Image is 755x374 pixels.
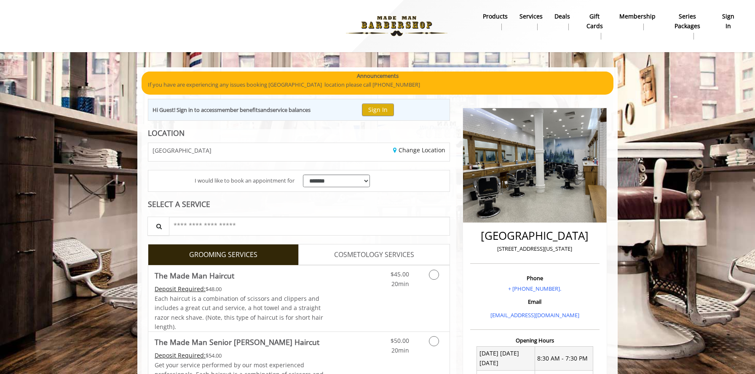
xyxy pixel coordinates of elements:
[483,12,508,21] b: products
[339,3,455,49] img: Made Man Barbershop logo
[155,351,324,360] div: $54.00
[391,337,409,345] span: $50.00
[519,12,543,21] b: Services
[334,249,414,260] span: COSMETOLOGY SERVICES
[391,346,409,354] span: 20min
[477,11,514,32] a: Productsproducts
[470,337,600,343] h3: Opening Hours
[357,72,399,80] b: Announcements
[155,270,234,281] b: The Made Man Haircut
[714,11,743,32] a: sign insign in
[472,244,597,253] p: [STREET_ADDRESS][US_STATE]
[153,106,311,114] div: Hi Guest! Sign in to access and
[472,299,597,305] h3: Email
[148,128,185,138] b: LOCATION
[472,275,597,281] h3: Phone
[217,106,260,114] b: member benefits
[195,176,295,185] span: I would like to book an appointment for
[155,351,206,359] span: This service needs some Advance to be paid before we block your appointment
[490,311,579,319] a: [EMAIL_ADDRESS][DOMAIN_NAME]
[613,11,661,32] a: MembershipMembership
[508,285,561,292] a: + [PHONE_NUMBER].
[189,249,257,260] span: GROOMING SERVICES
[391,280,409,288] span: 20min
[155,336,319,348] b: The Made Man Senior [PERSON_NAME] Haircut
[155,284,324,294] div: $48.00
[535,346,593,370] td: 8:30 AM - 7:30 PM
[619,12,656,21] b: Membership
[391,270,409,278] span: $45.00
[270,106,311,114] b: service balances
[155,285,206,293] span: This service needs some Advance to be paid before we block your appointment
[477,346,535,370] td: [DATE] [DATE] [DATE]
[582,12,608,31] b: gift cards
[549,11,576,32] a: DealsDeals
[148,200,450,208] div: SELECT A SERVICE
[147,217,169,236] button: Service Search
[153,147,212,154] span: [GEOGRAPHIC_DATA]
[514,11,549,32] a: ServicesServices
[554,12,570,21] b: Deals
[393,146,445,154] a: Change Location
[155,294,323,331] span: Each haircut is a combination of scissors and clippers and includes a great cut and service, a ho...
[148,80,607,89] p: If you have are experiencing any issues booking [GEOGRAPHIC_DATA] location please call [PHONE_NUM...
[576,11,613,42] a: Gift cardsgift cards
[472,230,597,242] h2: [GEOGRAPHIC_DATA]
[720,12,737,31] b: sign in
[362,103,394,116] button: Sign In
[667,12,708,31] b: Series packages
[661,11,714,42] a: Series packagesSeries packages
